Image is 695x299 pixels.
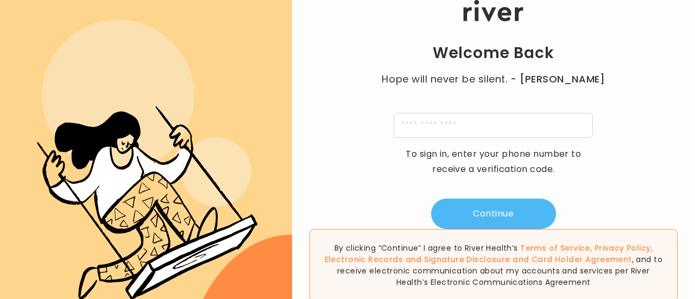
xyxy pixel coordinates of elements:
[595,243,651,253] a: Privacy Policy
[431,199,556,229] button: Continue
[399,147,589,177] p: To sign in, enter your phone number to receive a verification code.
[433,43,554,63] h1: Welcome Back
[325,254,510,265] a: Electronic Records and Signature Disclosure
[337,254,662,288] span: , and to receive electronic communication about my accounts and services per River Health’s Elect...
[371,72,616,87] p: Hope will never be silent.
[520,243,590,253] a: Terms of Service
[325,243,653,265] span: , , and
[532,254,632,265] a: Card Holder Agreement
[510,72,605,87] span: - [PERSON_NAME]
